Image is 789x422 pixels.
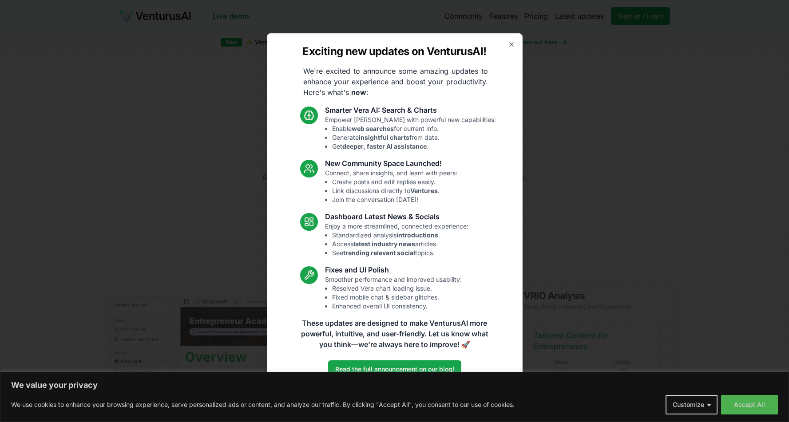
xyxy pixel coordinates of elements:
li: Join the conversation [DATE]! [332,195,457,204]
li: Enable for current info. [332,124,496,133]
li: Standardized analysis . [332,231,468,240]
strong: deeper, faster AI assistance [342,142,427,150]
li: Resolved Vera chart loading issue. [332,284,462,293]
h2: Exciting new updates on VenturusAI! [302,44,486,59]
li: Create posts and edit replies easily. [332,177,457,186]
strong: latest industry news [353,240,415,248]
li: Link discussions directly to . [332,186,457,195]
li: Generate from data. [332,133,496,142]
strong: web searches [352,125,394,132]
p: Empower [PERSON_NAME] with powerful new capabilities: [325,115,496,151]
strong: Ventures [410,187,438,194]
h3: New Community Space Launched! [325,158,457,169]
strong: insightful charts [359,134,409,141]
li: Enhanced overall UI consistency. [332,302,462,311]
strong: introductions [396,231,438,239]
strong: trending relevant social [343,249,415,256]
p: We're excited to announce some amazing updates to enhance your experience and boost your producti... [296,66,495,98]
li: Access articles. [332,240,468,248]
p: Smoother performance and improved usability: [325,275,462,311]
p: Connect, share insights, and learn with peers: [325,169,457,204]
strong: new [351,88,366,97]
a: Read the full announcement on our blog! [328,360,461,378]
h3: Fixes and UI Polish [325,264,462,275]
h3: Smarter Vera AI: Search & Charts [325,105,496,115]
h3: Dashboard Latest News & Socials [325,211,468,222]
li: Fixed mobile chat & sidebar glitches. [332,293,462,302]
p: These updates are designed to make VenturusAI more powerful, intuitive, and user-friendly. Let us... [295,318,494,350]
li: Get . [332,142,496,151]
li: See topics. [332,248,468,257]
p: Enjoy a more streamlined, connected experience: [325,222,468,257]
